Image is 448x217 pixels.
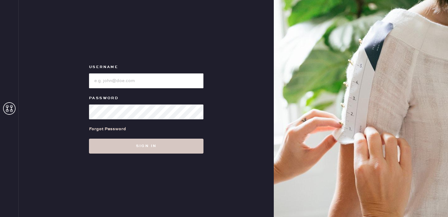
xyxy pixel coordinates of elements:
[89,139,203,154] button: Sign in
[89,119,126,139] a: Forgot Password
[89,73,203,88] input: e.g. john@doe.com
[89,63,203,71] label: Username
[89,126,126,132] div: Forgot Password
[89,95,203,102] label: Password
